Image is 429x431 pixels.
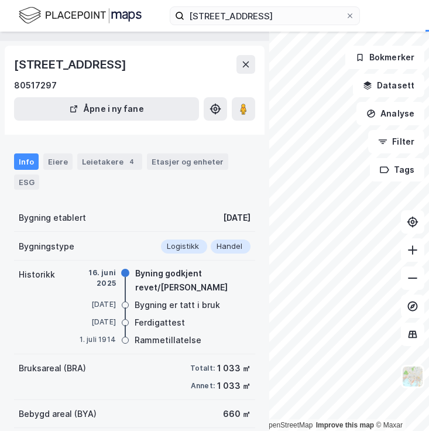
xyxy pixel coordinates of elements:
[135,298,220,312] div: Bygning er tatt i bruk
[19,240,74,254] div: Bygningstype
[14,153,39,170] div: Info
[19,5,142,26] img: logo.f888ab2527a4732fd821a326f86c7f29.svg
[190,364,215,373] div: Totalt:
[256,421,313,429] a: OpenStreetMap
[135,316,185,330] div: Ferdigattest
[14,97,199,121] button: Åpne i ny fane
[69,268,116,288] div: 16. juni 2025
[368,130,424,153] button: Filter
[77,153,142,170] div: Leietakere
[135,333,201,347] div: Rammetillatelse
[401,365,424,388] img: Z
[223,211,250,225] div: [DATE]
[19,268,55,282] div: Historikk
[69,334,116,345] div: 1. juli 1914
[356,102,424,125] button: Analyse
[223,407,250,421] div: 660 ㎡
[353,74,424,97] button: Datasett
[43,153,73,170] div: Eiere
[14,78,57,93] div: 80517297
[126,156,138,167] div: 4
[370,375,429,431] div: Kontrollprogram for chat
[316,421,374,429] a: Improve this map
[69,299,116,310] div: [DATE]
[217,361,250,375] div: 1 033 ㎡
[69,317,116,327] div: [DATE]
[19,211,86,225] div: Bygning etablert
[191,381,215,391] div: Annet:
[135,266,250,295] div: Byning godkjent revet/[PERSON_NAME]
[345,46,424,69] button: Bokmerker
[14,55,129,74] div: [STREET_ADDRESS]
[217,379,250,393] div: 1 033 ㎡
[370,158,424,182] button: Tags
[19,407,97,421] div: Bebygd areal (BYA)
[370,375,429,431] iframe: Chat Widget
[152,156,224,167] div: Etasjer og enheter
[184,7,345,25] input: Søk på adresse, matrikkel, gårdeiere, leietakere eller personer
[14,175,39,190] div: ESG
[19,361,86,375] div: Bruksareal (BRA)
